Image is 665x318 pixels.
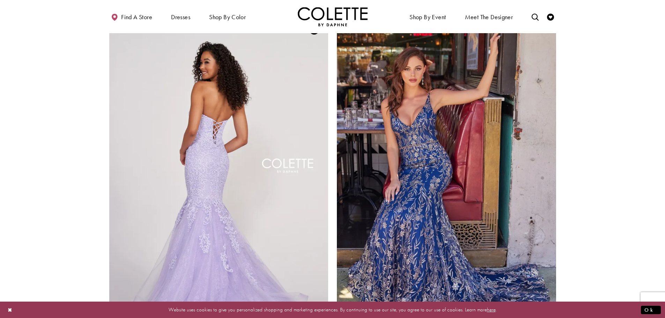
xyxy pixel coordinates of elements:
[4,304,16,316] button: Close Dialog
[169,7,192,26] span: Dresses
[50,305,615,315] p: Website uses cookies to give you personalized shopping and marketing experiences. By continuing t...
[207,7,247,26] span: Shop by color
[408,7,448,26] span: Shop By Event
[298,7,368,26] a: Visit Home Page
[209,14,246,21] span: Shop by color
[465,14,513,21] span: Meet the designer
[530,7,540,26] a: Toggle search
[121,14,152,21] span: Find a store
[641,305,661,314] button: Submit Dialog
[409,14,446,21] span: Shop By Event
[298,7,368,26] img: Colette by Daphne
[463,7,515,26] a: Meet the designer
[171,14,190,21] span: Dresses
[109,7,154,26] a: Find a store
[487,306,496,313] a: here
[545,7,556,26] a: Check Wishlist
